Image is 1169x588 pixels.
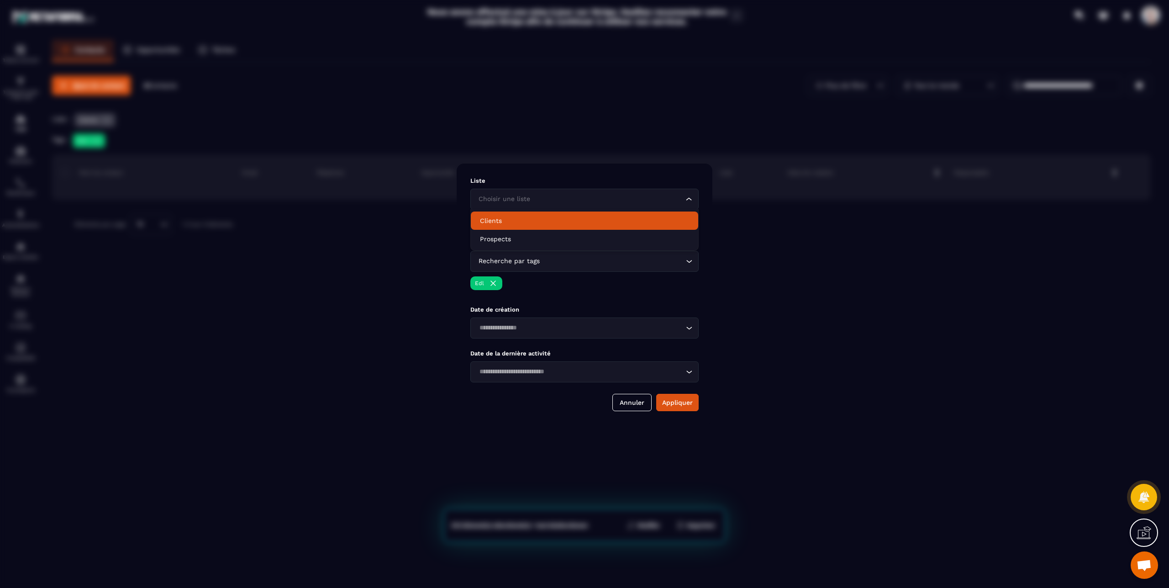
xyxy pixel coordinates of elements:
input: Search for option [476,367,684,377]
p: Date de création [470,306,699,313]
div: Search for option [470,361,699,382]
div: Search for option [470,189,699,210]
button: Appliquer [656,394,699,411]
input: Search for option [542,256,684,266]
p: Date de la dernière activité [470,350,699,357]
p: Edl [475,280,484,286]
input: Search for option [476,194,684,204]
p: Clients [480,216,689,225]
p: Liste [470,177,699,184]
a: Ouvrir le chat [1131,551,1158,579]
p: Prospects [480,234,689,244]
div: Search for option [470,251,699,272]
div: Search for option [470,318,699,339]
img: loading [489,279,498,288]
input: Search for option [476,323,684,333]
span: Recherche par tags [476,256,542,266]
button: Annuler [612,394,652,411]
